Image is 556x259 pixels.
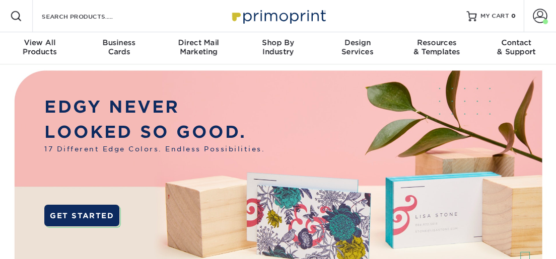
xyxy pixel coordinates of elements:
[41,10,139,22] input: SEARCH PRODUCTS.....
[159,38,238,56] div: Marketing
[397,38,477,56] div: & Templates
[228,5,328,27] img: Primoprint
[397,32,477,64] a: Resources& Templates
[476,38,556,47] span: Contact
[238,32,318,64] a: Shop ByIndustry
[238,38,318,56] div: Industry
[80,38,159,47] span: Business
[476,38,556,56] div: & Support
[238,38,318,47] span: Shop By
[44,144,265,154] span: 17 Different Edge Colors. Endless Possibilities.
[159,32,238,64] a: Direct MailMarketing
[159,38,238,47] span: Direct Mail
[44,95,265,120] p: EDGY NEVER
[318,38,397,47] span: Design
[480,12,509,21] span: MY CART
[80,38,159,56] div: Cards
[511,13,516,20] span: 0
[44,120,265,145] p: LOOKED SO GOOD.
[397,38,477,47] span: Resources
[476,32,556,64] a: Contact& Support
[318,38,397,56] div: Services
[80,32,159,64] a: BusinessCards
[318,32,397,64] a: DesignServices
[44,205,119,227] a: GET STARTED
